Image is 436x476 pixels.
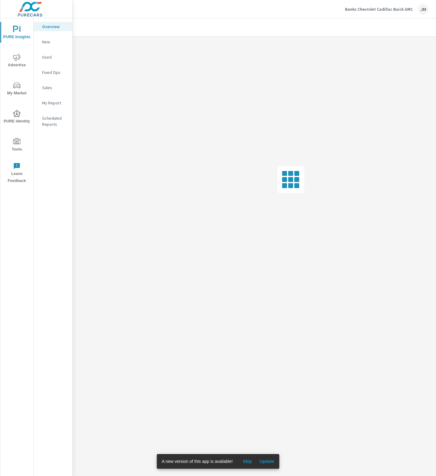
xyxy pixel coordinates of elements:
p: Overview [42,24,67,30]
span: My Market [2,82,31,97]
p: New [42,39,67,45]
span: Skip [240,459,255,464]
div: My Report [34,98,72,107]
p: Fixed Ops [42,69,67,75]
div: Scheduled Reports [34,114,72,129]
p: Used [42,54,67,60]
div: nav menu [0,18,33,187]
span: Advertise [2,54,31,69]
div: Sales [34,83,72,92]
span: A new version of this app is available! [162,459,233,464]
div: Fixed Ops [34,68,72,77]
span: Leave Feedback [2,162,31,184]
span: Tools [2,138,31,153]
div: New [34,37,72,46]
p: Sales [42,85,67,91]
button: Skip [238,456,257,466]
p: My Report [42,100,67,106]
button: Update [257,456,277,466]
div: Used [34,53,72,62]
span: Update [260,459,274,464]
p: Banks Chevrolet Cadillac Buick GMC [345,6,413,12]
span: PURE Insights [2,26,31,41]
div: JM [418,4,429,15]
div: Overview [34,22,72,31]
p: Scheduled Reports [42,115,67,127]
span: PURE Identity [2,110,31,125]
